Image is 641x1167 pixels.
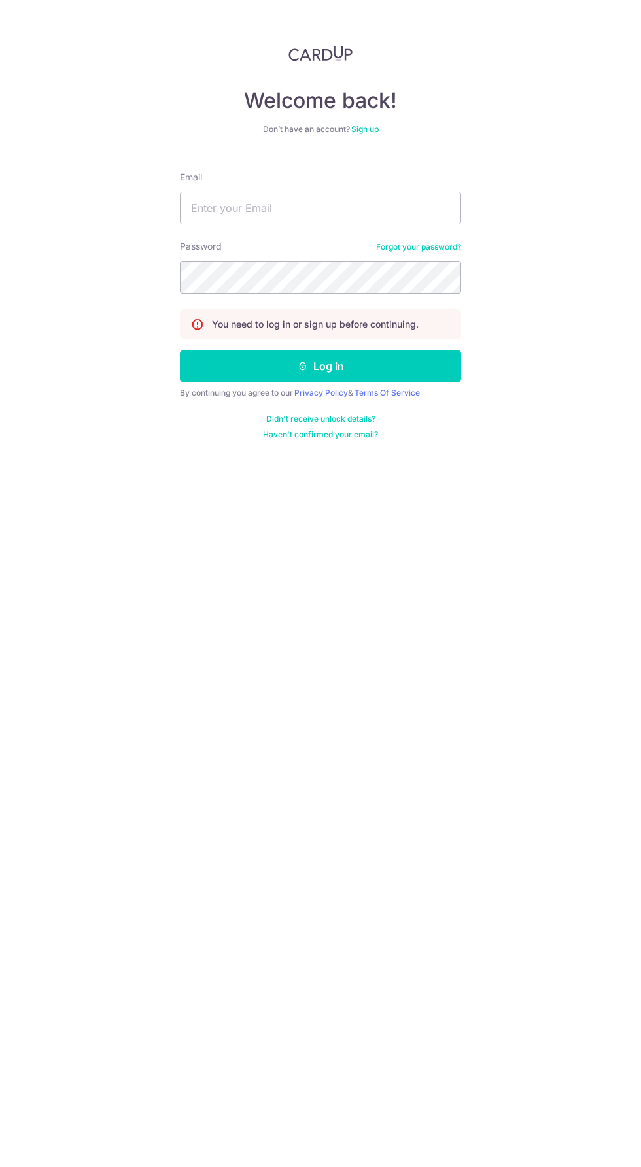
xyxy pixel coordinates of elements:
div: Don’t have an account? [180,124,461,135]
input: Enter your Email [180,192,461,224]
label: Password [180,240,222,253]
h4: Welcome back! [180,88,461,114]
a: Privacy Policy [294,388,348,397]
a: Terms Of Service [355,388,420,397]
p: You need to log in or sign up before continuing. [212,318,419,331]
img: CardUp Logo [288,46,353,61]
a: Didn't receive unlock details? [266,414,375,424]
button: Log in [180,350,461,382]
label: Email [180,171,202,184]
div: By continuing you agree to our & [180,388,461,398]
a: Haven't confirmed your email? [263,430,378,440]
a: Forgot your password? [376,242,461,252]
a: Sign up [351,124,379,134]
